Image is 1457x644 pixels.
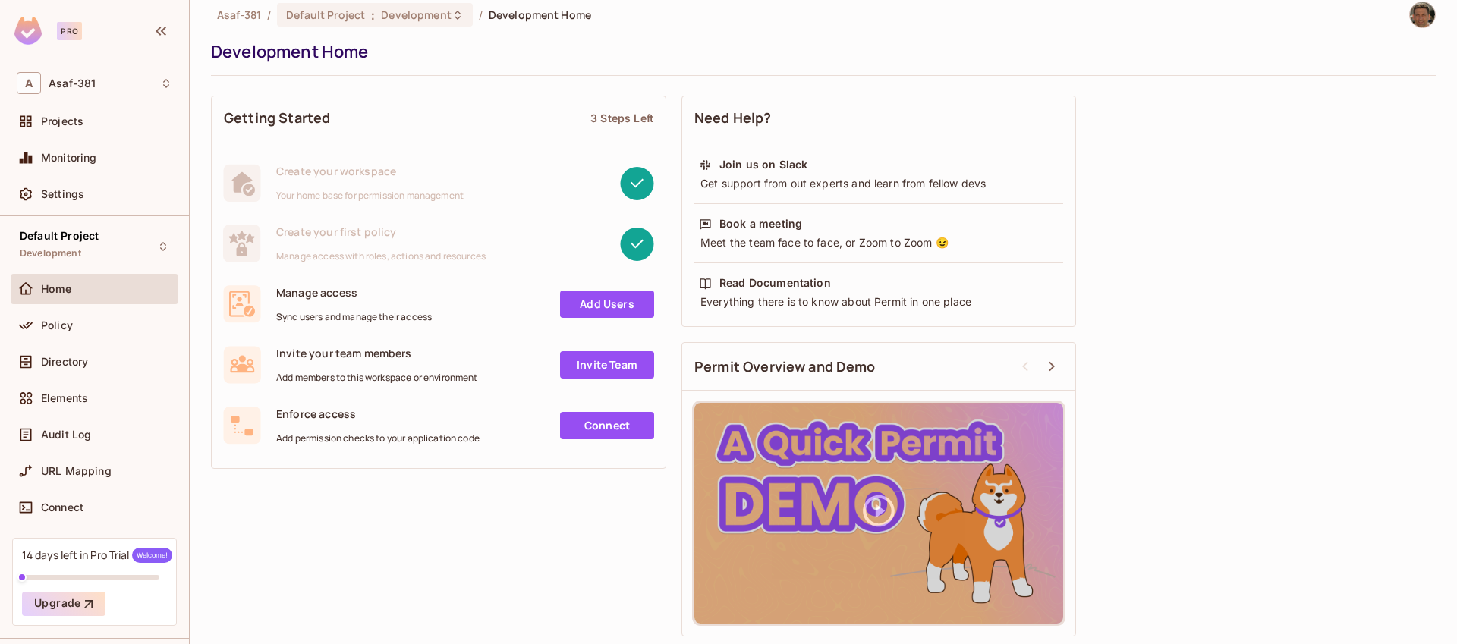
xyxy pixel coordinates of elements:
[699,235,1059,250] div: Meet the team face to face, or Zoom to Zoom 😉
[14,17,42,45] img: SReyMgAAAABJRU5ErkJggg==
[286,8,365,22] span: Default Project
[41,501,83,514] span: Connect
[41,152,97,164] span: Monitoring
[132,548,172,563] span: Welcome!
[211,40,1428,63] div: Development Home
[590,111,653,125] div: 3 Steps Left
[719,275,831,291] div: Read Documentation
[560,412,654,439] a: Connect
[276,285,432,300] span: Manage access
[479,8,483,22] li: /
[276,407,480,421] span: Enforce access
[20,230,99,242] span: Default Project
[694,108,772,127] span: Need Help?
[17,72,41,94] span: A
[41,392,88,404] span: Elements
[41,429,91,441] span: Audit Log
[41,356,88,368] span: Directory
[276,372,478,384] span: Add members to this workspace or environment
[276,432,480,445] span: Add permission checks to your application code
[41,115,83,127] span: Projects
[276,250,486,262] span: Manage access with roles, actions and resources
[560,291,654,318] a: Add Users
[41,319,73,331] span: Policy
[224,108,330,127] span: Getting Started
[489,8,591,22] span: Development Home
[699,294,1059,309] div: Everything there is to know about Permit in one place
[217,8,261,22] span: the active workspace
[276,164,464,178] span: Create your workspace
[719,216,802,231] div: Book a meeting
[49,77,96,90] span: Workspace: Asaf-381
[276,311,432,323] span: Sync users and manage their access
[560,351,654,379] a: Invite Team
[699,176,1059,191] div: Get support from out experts and learn from fellow devs
[57,22,82,40] div: Pro
[41,465,112,477] span: URL Mapping
[276,346,478,360] span: Invite your team members
[22,548,172,563] div: 14 days left in Pro Trial
[20,247,81,259] span: Development
[381,8,451,22] span: Development
[276,225,486,239] span: Create your first policy
[41,188,84,200] span: Settings
[694,357,876,376] span: Permit Overview and Demo
[370,9,376,21] span: :
[276,190,464,202] span: Your home base for permission management
[719,157,807,172] div: Join us on Slack
[41,283,72,295] span: Home
[22,592,105,616] button: Upgrade
[1410,2,1435,27] img: Asaf Gilai
[267,8,271,22] li: /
